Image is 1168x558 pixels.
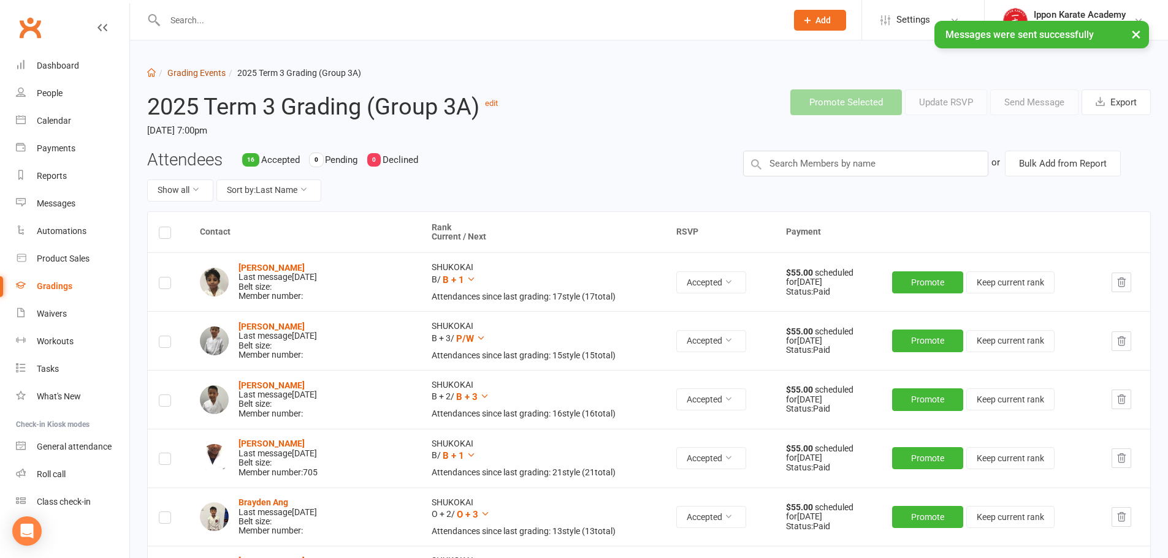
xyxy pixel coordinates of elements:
[892,506,963,528] button: Promote
[966,271,1055,293] button: Keep current rank
[37,309,67,319] div: Waivers
[457,509,478,520] span: O + 3
[37,198,75,208] div: Messages
[934,21,1149,48] div: Messages were sent successfully
[676,447,746,469] button: Accepted
[1082,89,1151,115] button: Export
[16,383,129,410] a: What's New
[991,151,1000,174] div: or
[37,143,75,153] div: Payments
[892,330,963,352] button: Promote
[786,522,871,531] div: Status: Paid
[37,364,59,374] div: Tasks
[16,245,129,273] a: Product Sales
[147,120,555,141] time: [DATE] 7:00pm
[786,385,815,394] strong: $55.00
[421,488,666,546] td: SHUKOKAI O + 2 /
[239,322,305,331] a: [PERSON_NAME]
[786,287,871,296] div: Status: Paid
[786,404,871,413] div: Status: Paid
[421,252,666,311] td: SHUKOKAI B /
[37,116,71,126] div: Calendar
[892,388,963,410] button: Promote
[966,388,1055,410] button: Keep current rank
[432,351,655,360] div: Attendances since last grading: 15 style ( 15 total)
[37,497,91,507] div: Class check-in
[485,99,498,108] a: edit
[457,507,490,522] button: O + 3
[786,503,871,522] div: scheduled for [DATE]
[16,190,129,217] a: Messages
[15,12,45,43] a: Clubworx
[966,330,1055,352] button: Keep current rank
[432,409,655,418] div: Attendances since last grading: 16 style ( 16 total)
[16,461,129,488] a: Roll call
[786,385,871,404] div: scheduled for [DATE]
[456,391,478,402] span: B + 3
[161,12,778,29] input: Search...
[189,212,421,253] th: Contact
[310,153,323,167] div: 0
[239,273,317,282] div: Last message [DATE]
[432,292,655,301] div: Attendances since last grading: 17 style ( 17 total)
[786,345,871,355] div: Status: Paid
[239,439,305,448] a: [PERSON_NAME]
[239,380,305,390] a: [PERSON_NAME]
[16,488,129,516] a: Class kiosk mode
[16,80,129,107] a: People
[665,212,774,253] th: RSVP
[421,311,666,370] td: SHUKOKAI B + 3 /
[443,274,464,285] span: B + 1
[743,151,988,176] input: Search Members by name
[147,151,223,170] h3: Attendees
[37,226,86,236] div: Automations
[1125,21,1147,47] button: ×
[1034,9,1126,20] div: Ippon Karate Academy
[216,179,321,202] button: Sort by:Last Name
[239,381,317,419] div: Belt size: Member number:
[239,449,318,458] div: Last message [DATE]
[239,390,317,399] div: Last message [DATE]
[443,448,476,463] button: B + 1
[242,153,259,167] div: 16
[676,388,746,410] button: Accepted
[147,179,213,202] button: Show all
[239,508,317,517] div: Last message [DATE]
[37,88,63,98] div: People
[786,502,815,512] strong: $55.00
[37,281,72,291] div: Gradings
[239,322,317,360] div: Belt size: Member number:
[16,433,129,461] a: General attendance kiosk mode
[786,443,815,453] strong: $55.00
[200,502,229,531] img: Brayden Ang
[1034,20,1126,31] div: Ippon Karate Academy
[966,447,1055,469] button: Keep current rank
[226,66,361,80] li: 2025 Term 3 Grading (Group 3A)
[239,263,305,273] a: [PERSON_NAME]
[37,391,81,401] div: What's New
[200,444,229,473] img: Sahas Alokabandara
[200,326,229,355] img: Aahil Ahmed
[815,15,831,25] span: Add
[892,447,963,469] button: Promote
[325,154,357,165] span: Pending
[421,429,666,488] td: SHUKOKAI B /
[456,331,486,346] button: P/W
[37,469,66,479] div: Roll call
[16,355,129,383] a: Tasks
[775,212,1150,253] th: Payment
[786,327,871,346] div: scheduled for [DATE]
[16,107,129,135] a: Calendar
[12,516,42,546] div: Open Intercom Messenger
[147,89,555,119] h2: 2025 Term 3 Grading (Group 3A)
[676,271,746,293] button: Accepted
[239,498,317,536] div: Belt size: Member number:
[16,217,129,245] a: Automations
[794,10,846,31] button: Add
[786,326,815,336] strong: $55.00
[16,300,129,328] a: Waivers
[167,68,226,78] a: Grading Events
[367,153,381,167] div: 0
